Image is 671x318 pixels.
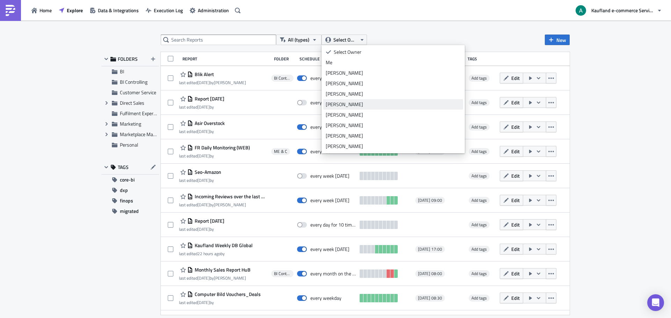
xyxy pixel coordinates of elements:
[471,124,487,130] span: Add tags
[511,99,520,106] span: Edit
[511,172,520,179] span: Edit
[5,5,16,16] img: PushMetrics
[511,148,520,155] span: Edit
[120,141,138,148] span: Personal
[179,275,251,281] div: last edited by [PERSON_NAME]
[326,90,461,97] div: [PERSON_NAME]
[101,195,159,206] button: finops
[193,242,253,249] span: Kaufland Weekly DB Global
[469,172,490,179] span: Add tags
[179,300,261,305] div: last edited by
[288,36,309,44] span: All (types)
[500,146,523,157] button: Edit
[310,222,356,228] div: every day for 10 times
[179,202,268,207] div: last edited by [PERSON_NAME]
[647,294,664,311] div: Open Intercom Messenger
[326,69,461,76] div: [PERSON_NAME]
[471,246,487,252] span: Add tags
[471,148,487,155] span: Add tags
[334,49,461,56] div: Select Owner
[511,294,520,302] span: Edit
[193,291,261,297] span: Computer Bild Vouchers_Deals
[101,206,159,216] button: migrated
[193,193,268,200] span: Incoming Reviews over the last week
[471,295,487,301] span: Add tags
[197,128,210,135] time: 2025-08-20T11:38:11Z
[418,295,442,301] span: [DATE] 08:30
[28,5,55,16] button: Home
[55,5,86,16] a: Explore
[310,246,349,252] div: every week on Monday
[120,110,164,117] span: Fulfilment Experience
[469,99,490,106] span: Add tags
[120,131,174,138] span: Marketplace Management
[468,56,497,61] div: Tags
[326,101,461,108] div: [PERSON_NAME]
[511,245,520,253] span: Edit
[39,7,52,14] span: Home
[193,120,225,126] span: Asir Overstock
[161,35,276,45] input: Search Reports
[310,148,332,155] div: every hour
[471,270,487,277] span: Add tags
[197,177,210,184] time: 2025-08-12T10:16:04Z
[469,75,490,82] span: Add tags
[179,104,224,110] div: last edited by
[326,59,461,66] div: Me
[193,267,251,273] span: Monthly Sales Report HuB
[197,226,210,232] time: 2025-08-11T14:21:27Z
[101,185,159,195] button: dxp
[154,7,183,14] span: Execution Log
[197,201,210,208] time: 2025-08-12T08:40:34Z
[326,111,461,118] div: [PERSON_NAME]
[186,5,232,16] button: Administration
[197,275,210,281] time: 2025-08-04T07:57:52Z
[120,78,147,86] span: BI Controlling
[333,36,357,44] span: Select Owner
[326,132,461,139] div: [PERSON_NAME]
[142,5,186,16] a: Execution Log
[469,197,490,204] span: Add tags
[179,153,250,158] div: last edited by
[556,36,566,44] span: New
[322,35,367,45] button: Select Owner
[500,293,523,303] button: Edit
[469,148,490,155] span: Add tags
[310,271,356,277] div: every month on the 1st
[471,221,487,228] span: Add tags
[182,56,270,61] div: Report
[575,5,587,16] img: Avatar
[276,35,322,45] button: All (types)
[511,74,520,82] span: Edit
[274,149,287,154] span: ME & C
[300,56,358,61] div: Schedule
[120,206,139,216] span: migrated
[326,143,461,150] div: [PERSON_NAME]
[500,121,523,132] button: Edit
[197,104,210,110] time: 2025-08-21T08:13:05Z
[120,195,133,206] span: finops
[471,75,487,81] span: Add tags
[197,250,221,257] time: 2025-08-26T09:07:23Z
[511,197,520,204] span: Edit
[197,79,210,86] time: 2025-08-21T12:38:51Z
[310,124,356,130] div: every month on the 1st
[418,198,442,203] span: [DATE] 09:00
[120,185,128,195] span: dxp
[274,56,296,61] div: Folder
[326,80,461,87] div: [PERSON_NAME]
[310,99,356,106] div: every day for 10 times
[469,246,490,253] span: Add tags
[86,5,142,16] button: Data & Integrations
[469,124,490,131] span: Add tags
[469,295,490,302] span: Add tags
[198,7,229,14] span: Administration
[118,164,129,170] span: TAGS
[500,268,523,279] button: Edit
[179,80,246,85] div: last edited by [PERSON_NAME]
[571,3,666,18] button: Kaufland e-commerce Services GmbH & Co. KG
[179,227,224,232] div: last edited by
[310,75,356,81] div: every month on the 2nd
[511,123,520,131] span: Edit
